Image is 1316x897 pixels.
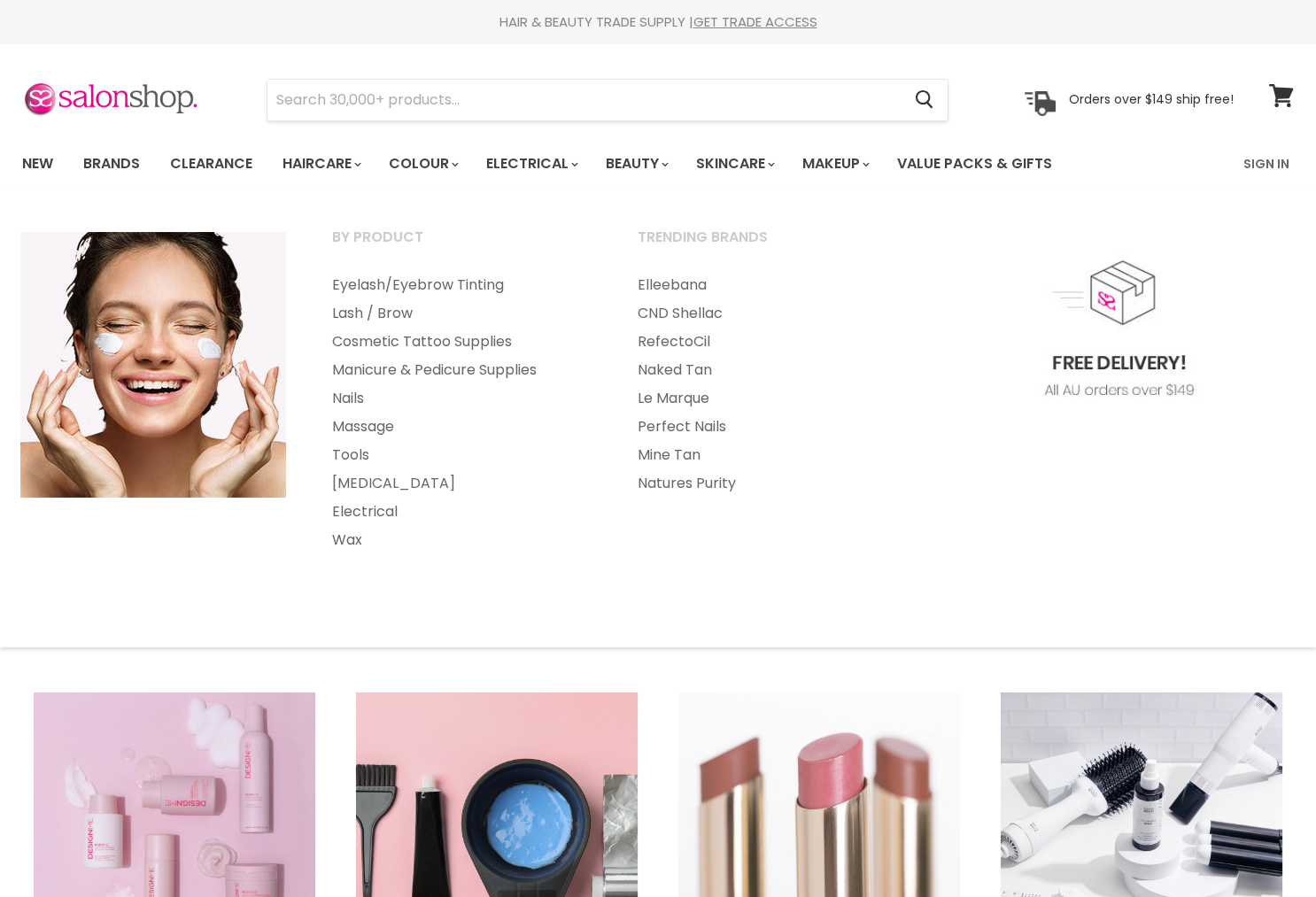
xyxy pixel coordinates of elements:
form: Product [267,79,948,121]
a: Le Marque [615,384,917,413]
input: Search [267,80,901,120]
a: Mine Tan [615,441,917,469]
a: Value Packs & Gifts [884,145,1065,182]
a: Makeup [789,145,880,182]
p: Orders over $149 ship free! [1069,91,1234,107]
a: Elleebana [615,271,917,299]
ul: Main menu [9,138,1150,189]
a: Skincare [683,145,786,182]
a: Massage [310,413,612,441]
a: Lash / Brow [310,299,612,328]
a: GET TRADE ACCESS [693,12,817,31]
a: Electrical [473,145,589,182]
a: Nails [310,384,612,413]
a: Wax [310,526,612,554]
ul: Main menu [615,271,917,498]
a: Colour [375,145,469,182]
a: Perfect Nails [615,413,917,441]
a: Electrical [310,498,612,526]
a: CND Shellac [615,299,917,328]
a: Beauty [592,145,679,182]
a: Clearance [157,145,266,182]
ul: Main menu [310,271,612,554]
a: New [9,145,66,182]
a: Sign In [1233,145,1300,182]
a: Brands [70,145,153,182]
a: RefectoCil [615,328,917,356]
a: Haircare [269,145,372,182]
a: [MEDICAL_DATA] [310,469,612,498]
a: By Product [310,223,612,267]
button: Search [901,80,948,120]
a: Trending Brands [615,223,917,267]
a: Naked Tan [615,356,917,384]
a: Natures Purity [615,469,917,498]
a: Cosmetic Tattoo Supplies [310,328,612,356]
a: Manicure & Pedicure Supplies [310,356,612,384]
a: Eyelash/Eyebrow Tinting [310,271,612,299]
a: Tools [310,441,612,469]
